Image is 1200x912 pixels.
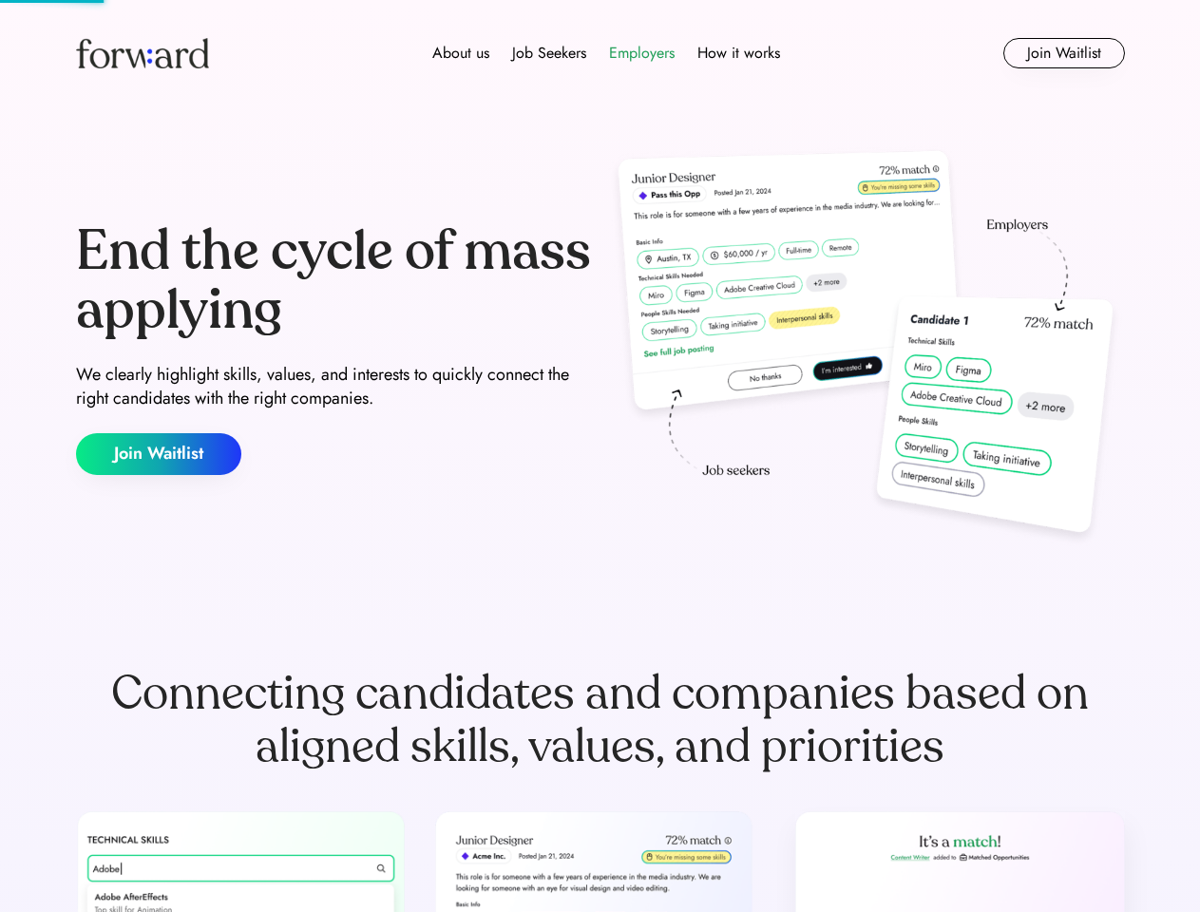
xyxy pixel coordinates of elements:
[609,42,675,65] div: Employers
[608,144,1125,553] img: hero-image.png
[697,42,780,65] div: How it works
[512,42,586,65] div: Job Seekers
[76,667,1125,773] div: Connecting candidates and companies based on aligned skills, values, and priorities
[432,42,489,65] div: About us
[76,433,241,475] button: Join Waitlist
[76,38,209,68] img: Forward logo
[76,222,593,339] div: End the cycle of mass applying
[76,363,593,410] div: We clearly highlight skills, values, and interests to quickly connect the right candidates with t...
[1003,38,1125,68] button: Join Waitlist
